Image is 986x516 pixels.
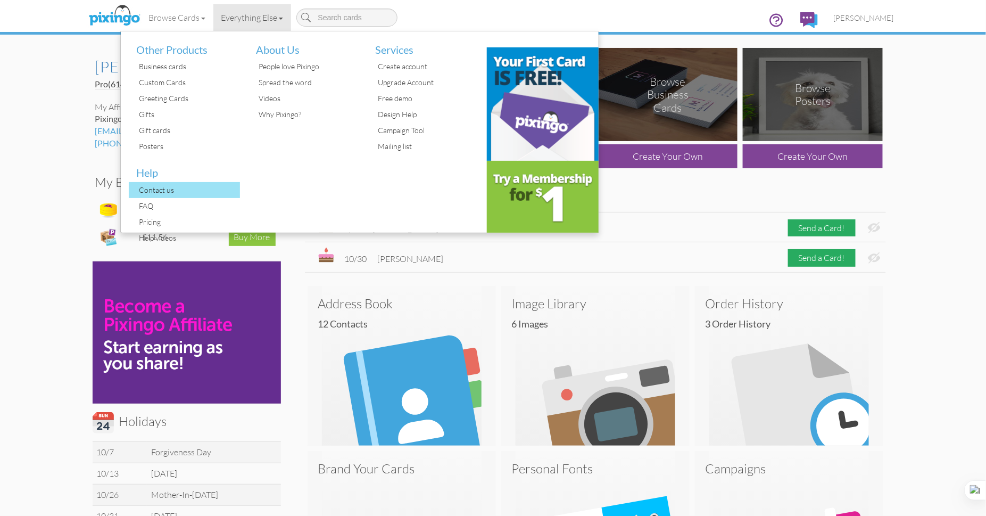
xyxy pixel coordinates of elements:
div: Mailing list [376,138,479,154]
div: FAQ [137,198,241,214]
div: Gifts [137,107,241,122]
img: browse-posters.png [743,48,883,141]
div: People love Pixingo [256,59,360,75]
div: Free demo [376,91,479,107]
img: b31c39d9-a6cc-4959-841f-c4fb373484ab.png [487,47,599,161]
img: order-history.svg [695,286,883,446]
img: address-book.svg [308,286,496,446]
h3: Campaigns [706,462,873,476]
div: Custom Cards [137,75,241,91]
span: [PERSON_NAME] [834,13,894,22]
img: comments.svg [800,12,818,28]
img: image-library.svg [501,286,690,446]
div: Design Help [376,107,479,122]
a: Everything Else [213,4,291,31]
img: eye-ban.svg [868,252,881,264]
div: 10/30 [345,253,367,265]
div: Spread the word [256,75,360,91]
span: (6141) [109,79,133,89]
h3: Image Library [512,297,679,310]
div: Gift cards [137,122,241,138]
div: [PHONE_NUMBER] [95,137,278,150]
span: [PERSON_NAME] [378,253,444,264]
li: About Us [248,31,360,59]
div: Pricing [137,214,241,230]
li: Other Products [129,31,241,59]
div: [EMAIL_ADDRESS][DOMAIN_NAME] [95,125,278,137]
div: Browse Business Cards [633,75,703,114]
h3: Holidays [93,412,273,433]
div: Help videos [137,230,241,246]
img: expense-icon.png [98,226,119,248]
img: pixingo logo [86,3,143,29]
img: calendar.svg [93,412,114,433]
a: Browse Cards [141,4,213,31]
div: Contact us [137,182,241,198]
h4: 12 Contacts [318,319,493,330]
li: Help [129,154,241,182]
div: My Affiliate Partner [95,101,278,113]
td: 10/26 [93,485,147,506]
div: Create Your Own [743,144,883,168]
div: Buy More [229,228,276,246]
td: 10/13 [93,463,147,485]
div: Why Pixingo? [256,107,360,122]
h2: [PERSON_NAME] [95,59,268,76]
div: Upgrade Account [376,75,479,91]
h3: Order History [706,297,873,310]
h4: 3 Order History [706,319,881,330]
h3: Address Book [318,297,485,310]
img: bday.svg [318,248,334,263]
a: [PERSON_NAME] [95,59,278,76]
td: Mother-In-[DATE] [147,485,280,506]
div: Send a Card! [788,219,856,237]
div: Posters [137,138,241,154]
div: Videos [256,91,360,107]
td: [DATE] [147,463,280,485]
div: Business cards [137,59,241,75]
h3: Brand Your Cards [318,462,485,476]
span: [PERSON_NAME] [373,224,439,234]
img: e3c53f66-4b0a-4d43-9253-35934b16df62.png [487,161,599,233]
div: Greeting Cards [137,91,241,107]
a: Pro(6141) [95,79,135,89]
img: upgrade_affiliate-100.jpg [93,261,281,404]
h3: My Balance [95,175,270,189]
h3: Personal Fonts [512,462,679,476]
td: 10/7 [93,442,147,463]
h4: 6 images [512,319,687,330]
div: Browse Posters [778,81,848,108]
div: Send a Card! [788,249,856,267]
img: browse-business-cards.png [598,48,738,141]
div: Pixingo [95,113,278,125]
li: Services [368,31,479,59]
td: Forgiveness Day [147,442,280,463]
img: eye-ban.svg [868,222,881,233]
a: [PERSON_NAME] [826,4,902,31]
div: Create Your Own [598,144,738,168]
img: points-icon.png [98,200,119,221]
div: Create account [376,59,479,75]
span: Pro [95,79,133,89]
input: Search cards [296,9,397,27]
div: Campaign Tool [376,122,479,138]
